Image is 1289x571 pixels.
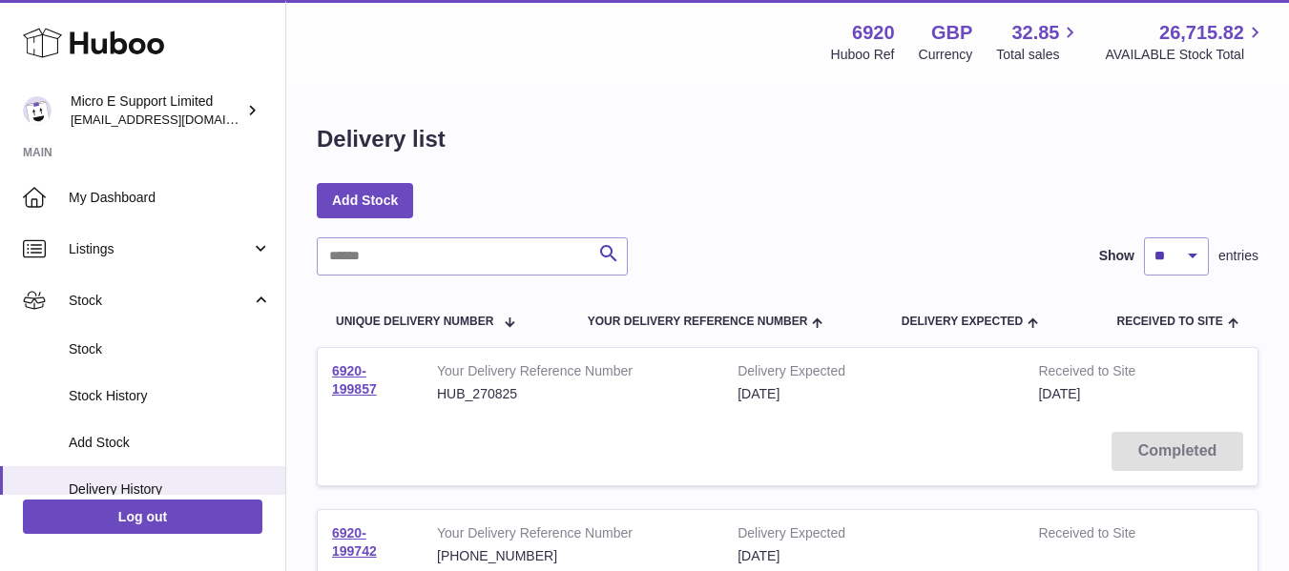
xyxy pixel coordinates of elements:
[317,124,446,154] h1: Delivery list
[69,292,251,310] span: Stock
[738,547,1009,565] div: [DATE]
[996,20,1081,64] a: 32.85 Total sales
[437,385,709,403] div: HUB_270825
[69,480,271,499] span: Delivery History
[71,112,281,127] span: [EMAIL_ADDRESS][DOMAIN_NAME]
[852,20,895,46] strong: 6920
[1218,247,1258,265] span: entries
[738,385,1009,403] div: [DATE]
[437,547,709,565] div: [PHONE_NUMBER]
[437,362,709,385] strong: Your Delivery Reference Number
[332,525,377,559] a: 6920-199742
[1117,316,1223,328] span: Received to Site
[738,524,1009,547] strong: Delivery Expected
[23,500,262,534] a: Log out
[69,434,271,452] span: Add Stock
[919,46,973,64] div: Currency
[931,20,972,46] strong: GBP
[1011,20,1059,46] span: 32.85
[1099,247,1134,265] label: Show
[69,240,251,258] span: Listings
[23,96,52,125] img: contact@micropcsupport.com
[831,46,895,64] div: Huboo Ref
[1038,362,1178,385] strong: Received to Site
[336,316,493,328] span: Unique Delivery Number
[1038,524,1178,547] strong: Received to Site
[1038,386,1080,401] span: [DATE]
[738,362,1009,385] strong: Delivery Expected
[69,189,271,207] span: My Dashboard
[332,363,377,397] a: 6920-199857
[71,92,242,129] div: Micro E Support Limited
[996,46,1081,64] span: Total sales
[902,316,1023,328] span: Delivery Expected
[69,387,271,405] span: Stock History
[437,524,709,547] strong: Your Delivery Reference Number
[588,316,808,328] span: Your Delivery Reference Number
[69,340,271,358] span: Stock
[1105,46,1266,64] span: AVAILABLE Stock Total
[317,183,413,217] a: Add Stock
[1105,20,1266,64] a: 26,715.82 AVAILABLE Stock Total
[1159,20,1244,46] span: 26,715.82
